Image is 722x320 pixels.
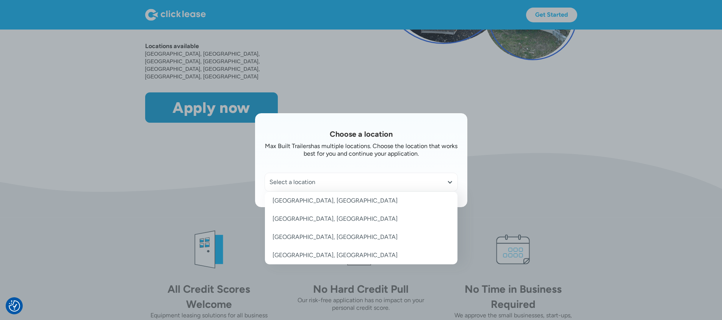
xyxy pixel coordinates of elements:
a: [GEOGRAPHIC_DATA], [GEOGRAPHIC_DATA] [265,210,457,228]
button: Consent Preferences [9,300,20,312]
div: Max Built Trailers [265,142,311,150]
img: Revisit consent button [9,300,20,312]
h1: Choose a location [265,129,458,139]
a: [GEOGRAPHIC_DATA], [GEOGRAPHIC_DATA] [265,228,457,246]
div: has multiple locations. Choose the location that works best for you and continue your application. [304,142,457,157]
nav: Select a location [265,192,457,264]
div: Select a location [269,178,453,186]
div: Select a location [265,173,457,191]
a: [GEOGRAPHIC_DATA], [GEOGRAPHIC_DATA] [265,246,457,264]
a: [GEOGRAPHIC_DATA], [GEOGRAPHIC_DATA] [265,192,457,210]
